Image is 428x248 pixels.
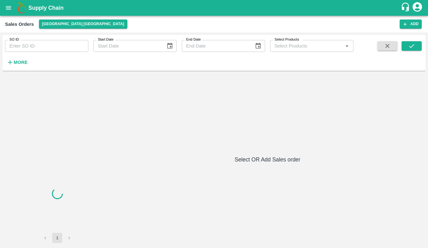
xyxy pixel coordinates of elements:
[16,2,28,14] img: logo
[5,20,34,28] div: Sales Orders
[401,2,412,14] div: customer-support
[52,233,62,243] button: page 1
[9,37,19,42] label: SO ID
[28,3,401,12] a: Supply Chain
[39,20,127,29] button: Select DC
[112,155,423,164] h6: Select OR Add Sales order
[400,20,422,29] button: Add
[93,40,162,52] input: Start Date
[1,1,16,15] button: open drawer
[186,37,201,42] label: End Date
[272,42,341,50] input: Select Products
[5,57,29,68] button: More
[14,60,28,65] strong: More
[343,42,351,50] button: Open
[5,40,88,52] input: Enter SO ID
[252,40,264,52] button: Choose date
[28,5,64,11] b: Supply Chain
[412,1,423,14] div: account of current user
[39,233,75,243] nav: pagination navigation
[182,40,250,52] input: End Date
[164,40,176,52] button: Choose date
[275,37,299,42] label: Select Products
[98,37,114,42] label: Start Date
